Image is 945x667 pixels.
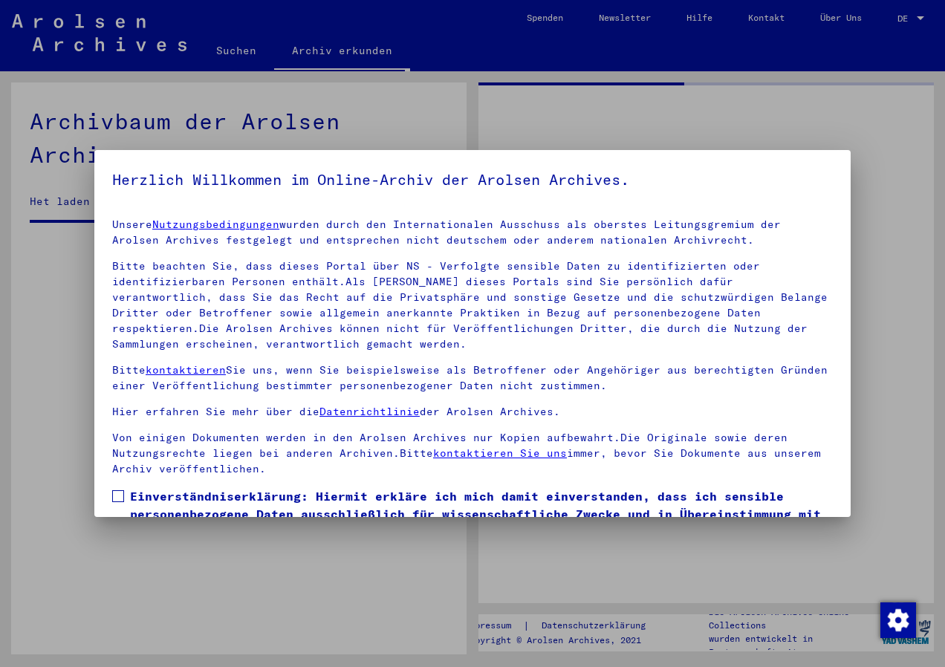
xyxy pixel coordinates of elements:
a: Nutzungsbedingungen [152,218,279,231]
a: kontaktieren [146,363,226,377]
a: kontaktieren Sie uns [433,446,567,460]
p: Bitte beachten Sie, dass dieses Portal über NS - Verfolgte sensible Daten zu identifizierten oder... [112,258,833,352]
a: Datenrichtlinie [319,405,420,418]
p: Bitte Sie uns, wenn Sie beispielsweise als Betroffener oder Angehöriger aus berechtigten Gründen ... [112,362,833,394]
div: Zustimmung ändern [880,602,915,637]
p: Hier erfahren Sie mehr über die der Arolsen Archives. [112,404,833,420]
p: Von einigen Dokumenten werden in den Arolsen Archives nur Kopien aufbewahrt.Die Originale sowie d... [112,430,833,477]
p: Unsere wurden durch den Internationalen Ausschuss als oberstes Leitungsgremium der Arolsen Archiv... [112,217,833,248]
h5: Herzlich Willkommen im Online-Archiv der Arolsen Archives. [112,168,833,192]
img: Zustimmung ändern [880,602,916,638]
span: Einverständniserklärung: Hiermit erkläre ich mich damit einverstanden, dass ich sensible personen... [130,487,833,559]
